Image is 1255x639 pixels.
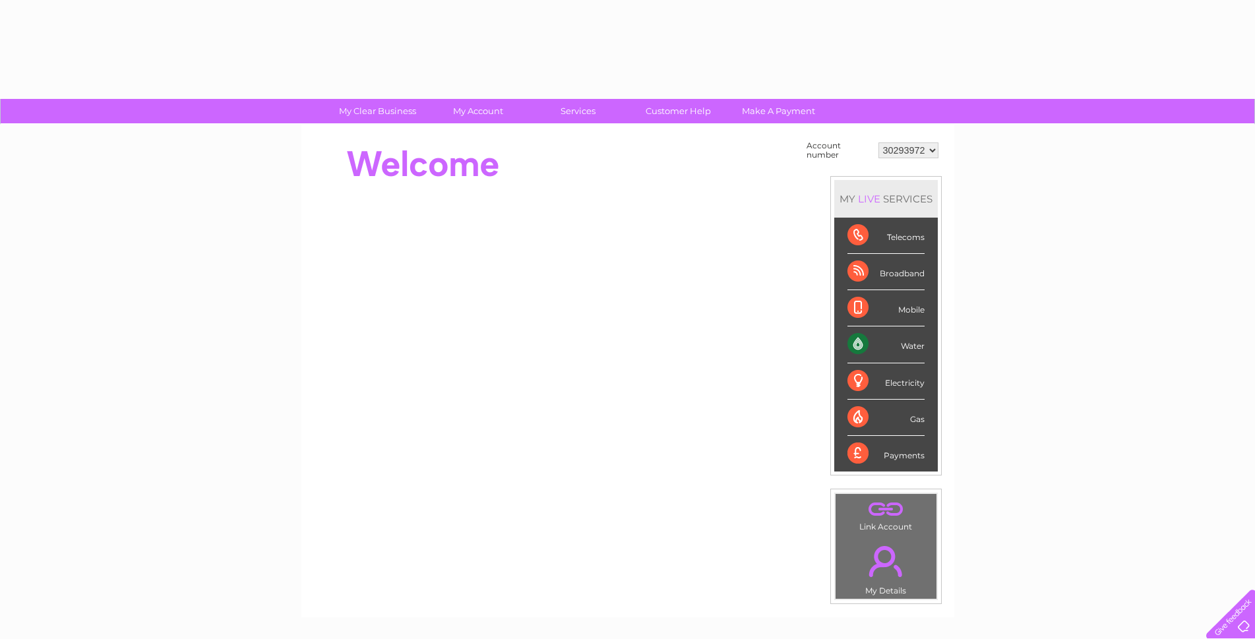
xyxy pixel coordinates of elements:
td: My Details [835,535,937,599]
div: Electricity [847,363,925,400]
td: Account number [803,138,875,163]
a: Make A Payment [724,99,833,123]
a: . [839,497,933,520]
div: Payments [847,436,925,472]
a: My Clear Business [323,99,432,123]
div: Telecoms [847,218,925,254]
a: . [839,538,933,584]
a: Customer Help [624,99,733,123]
div: Mobile [847,290,925,326]
div: MY SERVICES [834,180,938,218]
a: My Account [423,99,532,123]
div: Water [847,326,925,363]
div: Gas [847,400,925,436]
td: Link Account [835,493,937,535]
a: Services [524,99,632,123]
div: Broadband [847,254,925,290]
div: LIVE [855,193,883,205]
